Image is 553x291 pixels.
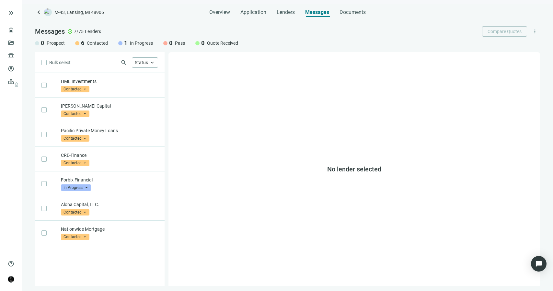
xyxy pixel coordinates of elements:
span: check_circle [67,29,73,34]
span: Lenders [277,9,295,16]
span: Quote Received [207,40,238,46]
span: help [8,261,14,267]
p: Forbix Financial [61,177,158,183]
span: more_vert [532,29,538,34]
img: deal-logo [44,8,52,16]
span: 7/75 [74,28,84,35]
span: Overview [209,9,230,16]
span: Contacted [61,234,89,240]
span: 6 [81,39,84,47]
span: Pass [175,40,185,46]
p: [PERSON_NAME] Capital [61,103,158,109]
p: CRE-Finance [61,152,158,158]
span: Contacted [61,111,89,117]
span: Contacted [61,86,89,92]
span: 0 [169,39,172,47]
img: avatar [8,276,14,282]
div: No lender selected [168,52,540,286]
span: Messages [35,28,65,35]
span: Lenders [85,28,101,35]
span: In Progress [130,40,153,46]
p: Nationwide Mortgage [61,226,158,232]
span: search [121,59,127,66]
span: In Progress [61,184,91,191]
span: Contacted [87,40,108,46]
span: M-43, Lansing, MI 48906 [54,9,104,16]
a: keyboard_arrow_left [35,8,43,16]
span: Contacted [61,160,89,166]
span: Messages [305,9,329,15]
span: Contacted [61,135,89,142]
span: Documents [340,9,366,16]
span: Contacted [61,209,89,215]
p: HML Investments [61,78,158,85]
button: more_vert [530,26,540,37]
span: 1 [124,39,127,47]
p: Aloha Capital, LLC. [61,201,158,208]
div: Open Intercom Messenger [531,256,547,272]
span: 0 [201,39,204,47]
button: Compare Quotes [482,26,527,37]
span: Status [135,60,148,65]
button: keyboard_double_arrow_right [7,9,15,17]
span: 0 [41,39,44,47]
p: Pacific Private Money Loans [61,127,158,134]
span: Prospect [47,40,65,46]
span: keyboard_arrow_up [149,60,155,65]
span: Application [240,9,266,16]
span: Bulk select [49,59,71,66]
